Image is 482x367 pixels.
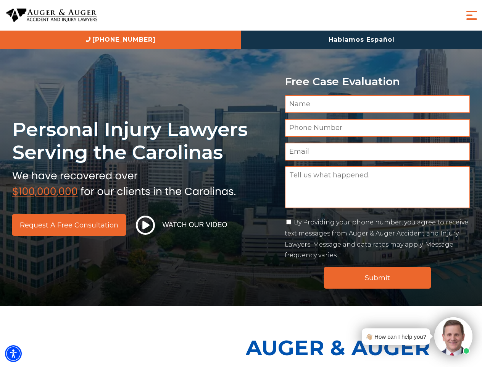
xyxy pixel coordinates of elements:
[285,219,468,259] label: By Providing your phone number, you agree to receive text messages from Auger & Auger Accident an...
[134,215,230,235] button: Watch Our Video
[285,95,470,113] input: Name
[6,8,97,23] img: Auger & Auger Accident and Injury Lawyers Logo
[246,329,478,367] p: Auger & Auger
[366,331,426,342] div: 👋🏼 How can I help you?
[285,76,470,88] p: Free Case Evaluation
[324,267,431,289] input: Submit
[12,214,126,236] a: Request a Free Consultation
[12,118,276,164] h1: Personal Injury Lawyers Serving the Carolinas
[464,8,479,23] button: Menu
[434,317,472,356] img: Intaker widget Avatar
[285,143,470,161] input: Email
[12,168,236,197] img: sub text
[285,119,470,137] input: Phone Number
[5,345,22,362] div: Accessibility Menu
[20,222,118,229] span: Request a Free Consultation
